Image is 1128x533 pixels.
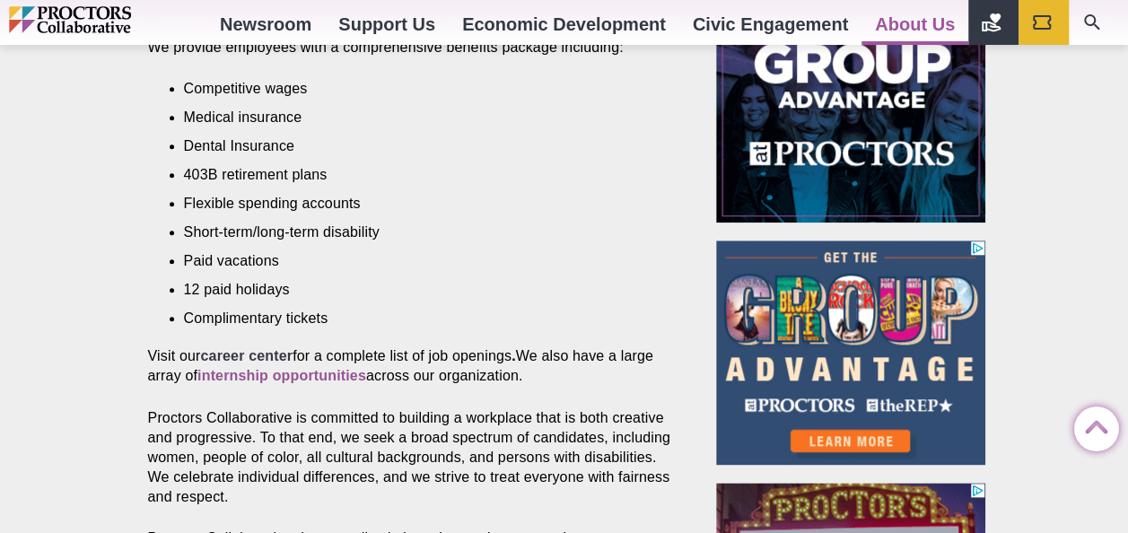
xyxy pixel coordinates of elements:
li: Complimentary tickets [184,309,649,328]
strong: . [512,348,516,363]
li: Medical insurance [184,108,649,127]
li: Short-term/long-term disability [184,223,649,242]
li: 12 paid holidays [184,280,649,300]
a: internship opportunities [197,368,366,383]
li: Flexible spending accounts [184,194,649,214]
li: 403B retirement plans [184,165,649,185]
a: career center [200,348,293,363]
img: Proctors logo [9,6,206,32]
p: We provide employees with a comprehensive benefits package including: [148,38,676,57]
a: Back to Top [1074,407,1110,443]
li: Competitive wages [184,79,649,99]
p: Proctors Collaborative is committed to building a workplace that is both creative and progressive... [148,408,676,507]
p: Visit our for a complete list of job openings We also have a large array of across our organization. [148,346,676,386]
iframe: Advertisement [716,240,985,465]
li: Paid vacations [184,251,649,271]
li: Dental Insurance [184,136,649,156]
